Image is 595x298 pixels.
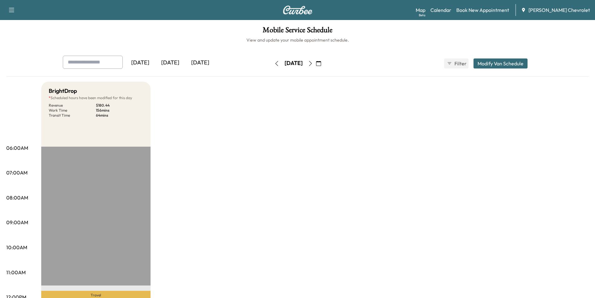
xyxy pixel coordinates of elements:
[49,103,96,108] p: Revenue
[49,113,96,118] p: Transit Time
[96,113,143,118] p: 64 mins
[185,56,215,70] div: [DATE]
[456,6,509,14] a: Book New Appointment
[444,58,469,68] button: Filter
[528,6,590,14] span: [PERSON_NAME] Chevrolet
[96,108,143,113] p: 156 mins
[49,108,96,113] p: Work Time
[6,219,28,226] p: 09:00AM
[49,87,77,95] h5: BrightDrop
[283,6,313,14] img: Curbee Logo
[49,95,143,100] p: Scheduled hours have been modified for this day
[6,269,26,276] p: 11:00AM
[6,244,27,251] p: 10:00AM
[6,37,589,43] h6: View and update your mobile appointment schedule.
[96,103,143,108] p: $ 180.44
[6,169,27,176] p: 07:00AM
[285,59,303,67] div: [DATE]
[474,58,528,68] button: Modify Van Schedule
[6,194,28,201] p: 08:00AM
[6,26,589,37] h1: Mobile Service Schedule
[419,13,425,18] div: Beta
[454,60,466,67] span: Filter
[125,56,155,70] div: [DATE]
[416,6,425,14] a: MapBeta
[430,6,451,14] a: Calendar
[155,56,185,70] div: [DATE]
[6,144,28,152] p: 06:00AM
